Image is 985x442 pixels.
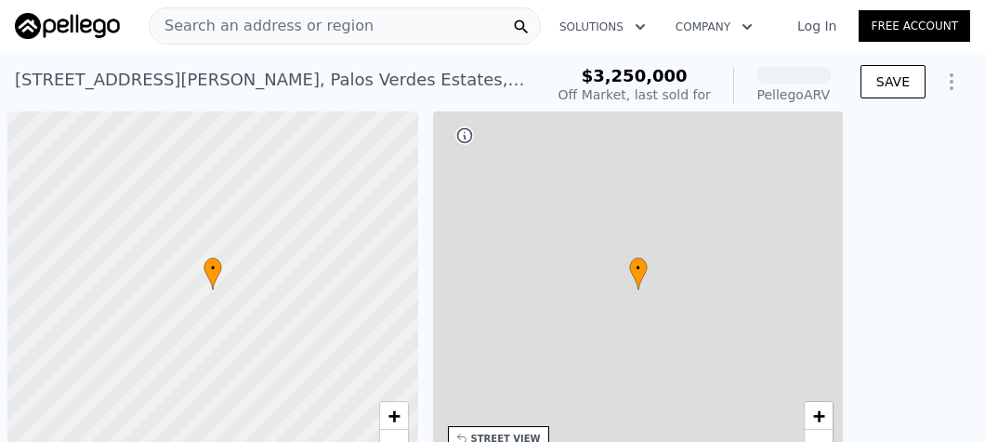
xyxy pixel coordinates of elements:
div: Off Market, last sold for [558,85,711,104]
a: Log In [775,17,859,35]
button: SAVE [860,65,926,98]
span: Search an address or region [150,15,374,37]
button: Solutions [545,10,661,44]
div: • [204,257,222,290]
span: $3,250,000 [582,66,688,85]
span: + [813,404,825,427]
span: + [387,404,400,427]
span: • [629,260,648,277]
a: Free Account [859,10,970,42]
button: Show Options [933,63,970,100]
a: Zoom in [380,402,408,430]
img: Pellego [15,13,120,39]
span: • [204,260,222,277]
button: Company [661,10,768,44]
div: Pellego ARV [756,85,831,104]
a: Zoom in [805,402,833,430]
div: • [629,257,648,290]
div: [STREET_ADDRESS][PERSON_NAME] , Palos Verdes Estates , CA 90274 [15,67,529,93]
